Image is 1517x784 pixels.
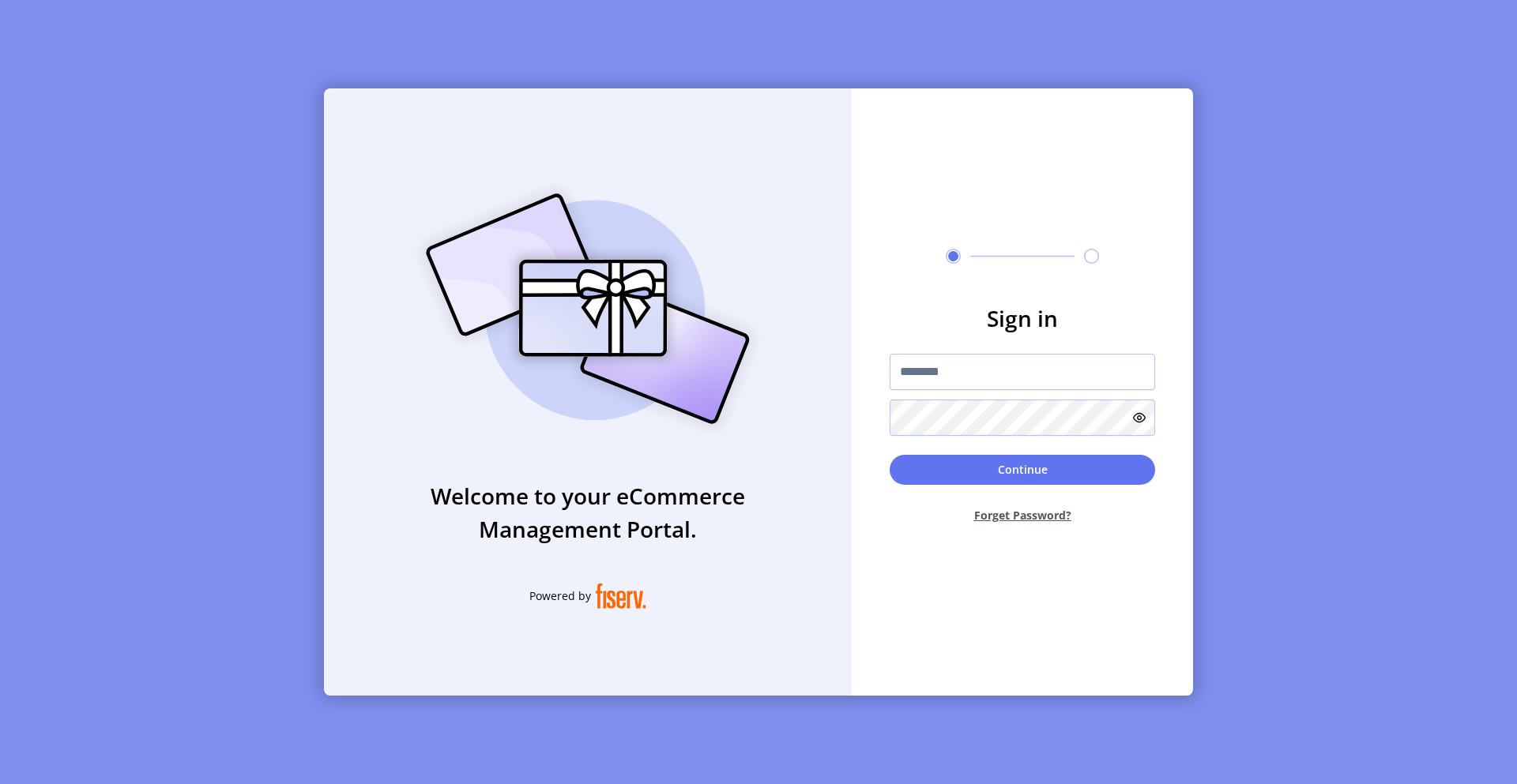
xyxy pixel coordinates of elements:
span: Powered by [529,587,591,604]
button: Continue [890,455,1155,485]
img: card_Illustration.svg [402,176,774,441]
button: Forget Password? [890,494,1155,536]
h3: Welcome to your eCommerce Management Portal. [324,479,852,546]
h3: Sign in [890,302,1155,335]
